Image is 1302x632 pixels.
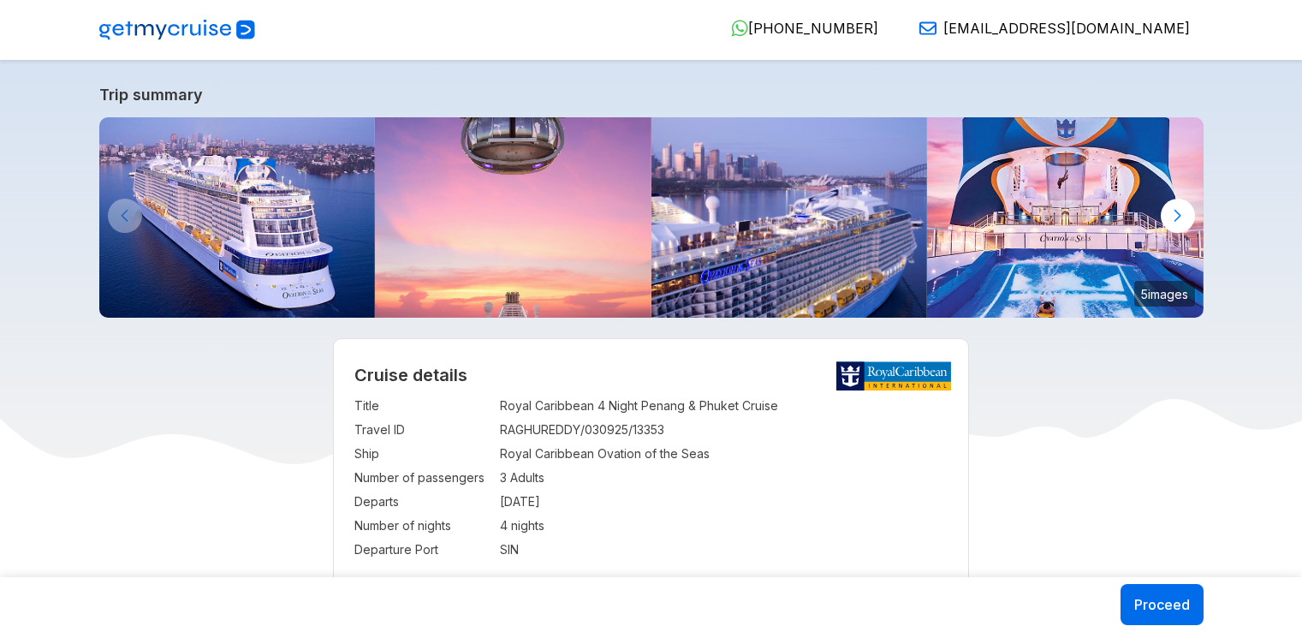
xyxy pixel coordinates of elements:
[919,20,936,37] img: Email
[354,442,491,466] td: Ship
[500,466,948,490] td: 3 Adults
[375,117,651,318] img: north-star-sunset-ovation-of-the-seas.jpg
[500,538,948,562] td: SIN
[491,394,500,418] td: :
[354,394,491,418] td: Title
[943,20,1190,37] span: [EMAIL_ADDRESS][DOMAIN_NAME]
[354,365,948,385] h2: Cruise details
[651,117,928,318] img: ovation-of-the-seas-departing-from-sydney.jpg
[354,538,491,562] td: Departure Port
[500,442,948,466] td: Royal Caribbean Ovation of the Seas
[500,418,948,442] td: RAGHUREDDY/030925/13353
[748,20,878,37] span: [PHONE_NUMBER]
[491,442,500,466] td: :
[99,86,1204,104] a: Trip summary
[927,117,1204,318] img: ovation-of-the-seas-flowrider-sunset.jpg
[500,514,948,538] td: 4 nights
[491,490,500,514] td: :
[731,20,748,37] img: WhatsApp
[500,394,948,418] td: Royal Caribbean 4 Night Penang & Phuket Cruise
[717,20,878,37] a: [PHONE_NUMBER]
[1134,281,1195,307] small: 5 images
[491,514,500,538] td: :
[354,490,491,514] td: Departs
[491,418,500,442] td: :
[491,538,500,562] td: :
[99,117,376,318] img: ovation-exterior-back-aerial-sunset-port-ship.jpg
[354,466,491,490] td: Number of passengers
[491,466,500,490] td: :
[354,418,491,442] td: Travel ID
[1121,584,1204,625] button: Proceed
[906,20,1190,37] a: [EMAIL_ADDRESS][DOMAIN_NAME]
[500,490,948,514] td: [DATE]
[354,514,491,538] td: Number of nights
